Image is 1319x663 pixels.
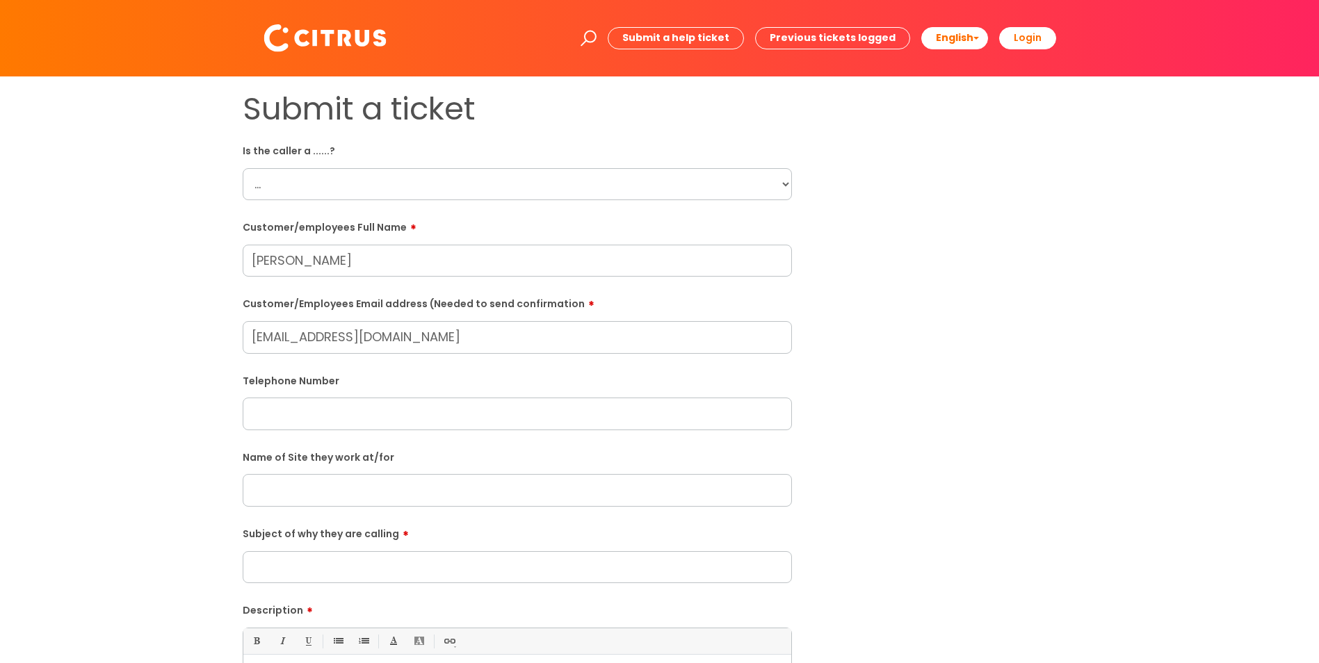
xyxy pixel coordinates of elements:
a: Back Color [410,632,428,650]
label: Customer/employees Full Name [243,217,792,234]
a: Previous tickets logged [755,27,910,49]
a: Bold (Ctrl-B) [248,632,265,650]
label: Name of Site they work at/for [243,449,792,464]
label: Subject of why they are calling [243,523,792,540]
a: Login [999,27,1056,49]
label: Telephone Number [243,373,792,387]
a: Font Color [385,632,402,650]
b: Login [1014,31,1042,44]
a: Italic (Ctrl-I) [273,632,291,650]
label: Is the caller a ......? [243,142,792,157]
a: 1. Ordered List (Ctrl-Shift-8) [355,632,372,650]
span: English [936,31,973,44]
label: Customer/Employees Email address (Needed to send confirmation [243,293,792,310]
a: Submit a help ticket [608,27,744,49]
h1: Submit a ticket [243,90,792,128]
a: Link [440,632,458,650]
a: • Unordered List (Ctrl-Shift-7) [329,632,346,650]
a: Underline(Ctrl-U) [299,632,316,650]
label: Description [243,600,792,616]
input: Email [243,321,792,353]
